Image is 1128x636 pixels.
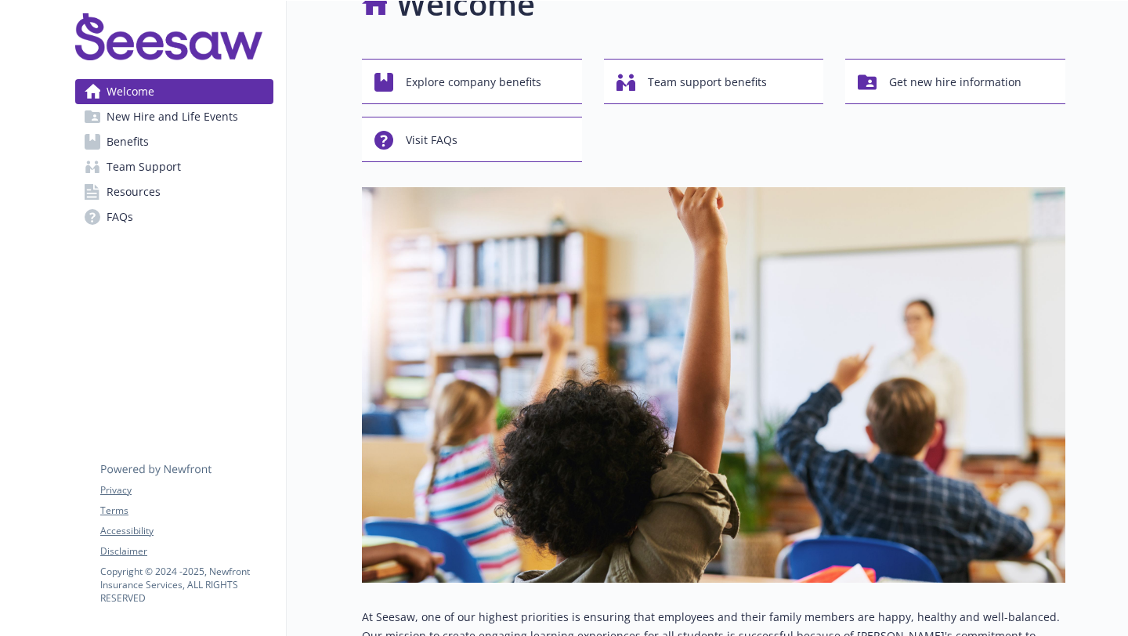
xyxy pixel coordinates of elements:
span: FAQs [107,204,133,229]
span: Team support benefits [648,67,767,97]
a: Resources [75,179,273,204]
a: Benefits [75,129,273,154]
span: Benefits [107,129,149,154]
a: Privacy [100,483,273,497]
a: Team Support [75,154,273,179]
span: Visit FAQs [406,125,457,155]
span: Welcome [107,79,154,104]
span: Explore company benefits [406,67,541,97]
a: Welcome [75,79,273,104]
a: FAQs [75,204,273,229]
a: Terms [100,504,273,518]
span: Get new hire information [889,67,1021,97]
p: Copyright © 2024 - 2025 , Newfront Insurance Services, ALL RIGHTS RESERVED [100,565,273,605]
a: Accessibility [100,524,273,538]
span: Resources [107,179,161,204]
button: Explore company benefits [362,59,582,104]
button: Team support benefits [604,59,824,104]
button: Get new hire information [845,59,1065,104]
span: Team Support [107,154,181,179]
img: overview page banner [362,187,1065,583]
span: New Hire and Life Events [107,104,238,129]
button: Visit FAQs [362,117,582,162]
a: New Hire and Life Events [75,104,273,129]
a: Disclaimer [100,544,273,558]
